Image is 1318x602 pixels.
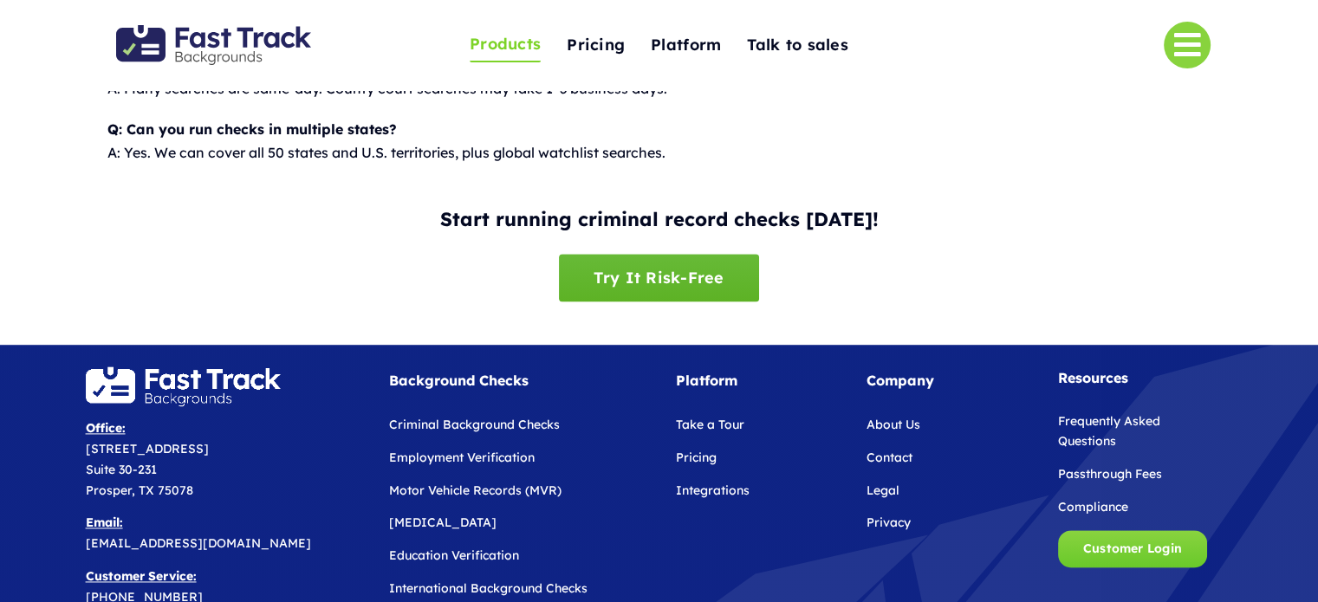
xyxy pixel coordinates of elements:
a: Education Verification [389,547,519,563]
b: Q: Can you run checks in multiple states? [107,120,397,138]
a: Motor Vehicle Records (MVR) [389,482,562,498]
strong: Platform [676,372,737,389]
a: Pricing [567,27,625,64]
span: Prosper, TX 75078 [86,482,193,498]
span: Platform [651,32,721,59]
a: Criminal Background Checks [389,417,560,432]
a: Customer Login [1058,530,1207,567]
span: Suite 30-231 [86,462,157,477]
span: Try It Risk-Free [594,269,724,287]
a: Integrations [676,482,750,498]
span: [STREET_ADDRESS] [86,441,209,456]
a: Fast Track Backgrounds Logo [116,23,311,42]
strong: Background Checks [389,372,529,389]
img: Fast Track Backgrounds Logo [116,25,311,65]
span: Customer Login [1083,541,1182,556]
b: Start running criminal record checks [DATE]! [440,207,879,231]
span: Office: [86,420,126,436]
a: Legal [867,482,899,498]
span: A: Many searches are same-day. County court searches may take 1–3 business days. [107,80,667,97]
span: Products [470,31,541,58]
a: Passthrough Fees [1058,466,1162,482]
a: Platform [651,27,721,64]
span: [EMAIL_ADDRESS][DOMAIN_NAME] [86,535,311,551]
span: Talk to sales [747,32,848,59]
a: Privacy [867,515,911,530]
a: Talk to sales [747,27,848,64]
b: Email: [86,515,123,530]
a: About Us [867,417,920,432]
b: Customer Service: [86,568,197,584]
strong: Company [867,372,934,389]
nav: One Page [383,2,935,88]
a: Try It Risk-Free [559,254,758,301]
a: Take a Tour [676,417,744,432]
a: [MEDICAL_DATA] [389,515,497,530]
span: Pricing [567,32,625,59]
strong: Resources [1058,369,1128,386]
a: FastTrackLogo-Reverse@2x [86,365,281,383]
a: International Background Checks [389,580,588,596]
a: Link to # [1164,22,1211,68]
a: Employment Verification [389,450,535,465]
a: Pricing [676,450,717,465]
a: Contact [867,450,912,465]
span: A: Yes. We can cover all 50 states and U.S. territories, plus global watchlist searches. [107,144,665,161]
a: Compliance [1058,499,1128,515]
a: Frequently Asked Questions [1058,413,1160,450]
